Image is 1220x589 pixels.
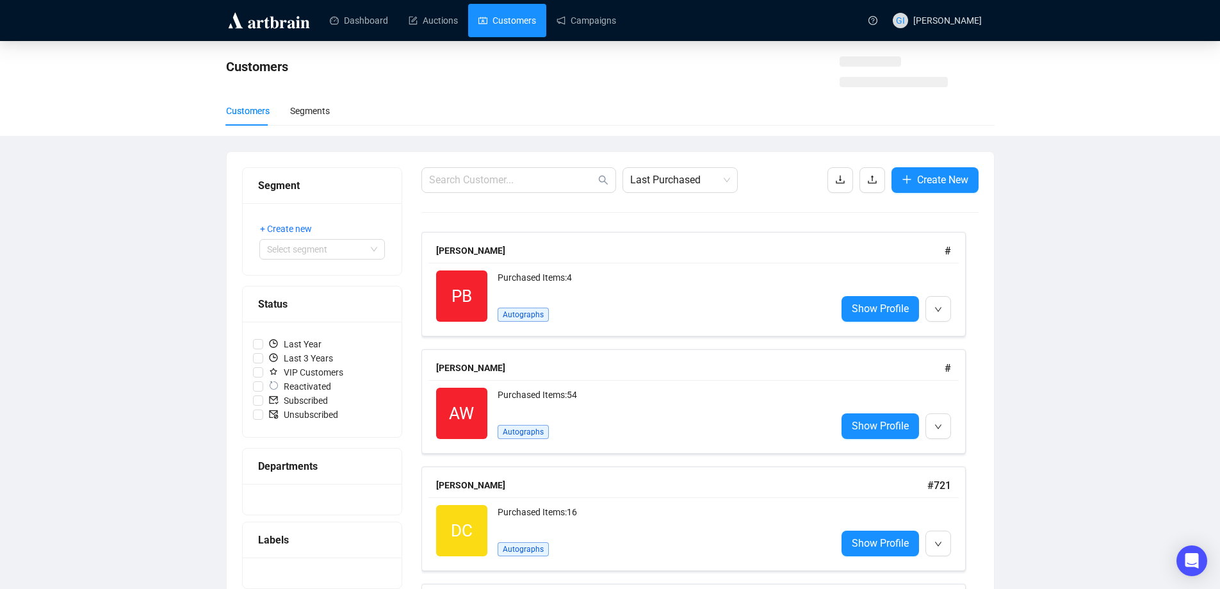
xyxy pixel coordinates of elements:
span: GI [896,13,905,28]
span: Subscribed [263,394,333,408]
span: Autographs [498,542,549,556]
span: AW [449,401,474,427]
div: Customers [226,104,270,118]
div: [PERSON_NAME] [436,244,945,258]
span: Customers [226,59,288,74]
a: [PERSON_NAME]#AWPurchased Items:54AutographsShow Profile [421,349,979,454]
span: down [934,540,942,548]
span: Reactivated [263,379,336,394]
span: download [835,174,845,185]
a: [PERSON_NAME]#PBPurchased Items:4AutographsShow Profile [421,232,979,336]
div: Segments [290,104,330,118]
a: Show Profile [842,531,919,556]
span: upload [867,174,877,185]
button: Create New [891,167,979,193]
span: plus [902,174,912,185]
span: # [945,245,951,257]
div: Segment [258,178,386,194]
span: down [934,423,942,431]
button: + Create new [259,219,322,239]
div: Purchased Items: 4 [498,270,826,296]
div: [PERSON_NAME] [436,361,945,375]
span: Autographs [498,425,549,439]
a: Auctions [409,4,458,37]
span: Last 3 Years [263,351,338,365]
span: PB [451,283,472,310]
div: Purchased Items: 54 [498,388,826,413]
span: Show Profile [852,535,909,551]
span: Show Profile [852,301,909,317]
span: Last Purchased [630,168,730,192]
span: [PERSON_NAME] [913,15,982,26]
a: Show Profile [842,413,919,439]
span: Autographs [498,308,549,322]
span: question-circle [868,16,877,25]
span: # 721 [927,479,951,492]
a: Show Profile [842,296,919,322]
span: Unsubscribed [263,408,343,422]
div: Purchased Items: 16 [498,505,826,531]
span: VIP Customers [263,365,348,379]
img: logo [226,10,312,31]
div: Departments [258,458,386,474]
span: + Create new [260,222,312,236]
div: [PERSON_NAME] [436,478,927,492]
span: down [934,306,942,313]
span: Create New [917,172,968,188]
span: Show Profile [852,418,909,434]
div: Status [258,296,386,312]
a: [PERSON_NAME]#721DCPurchased Items:16AutographsShow Profile [421,467,979,571]
span: search [598,175,608,185]
span: Last Year [263,337,327,351]
a: Dashboard [330,4,388,37]
span: # [945,362,951,374]
input: Search Customer... [429,172,596,188]
div: Labels [258,532,386,548]
a: Customers [478,4,536,37]
a: Campaigns [557,4,616,37]
div: Open Intercom Messenger [1176,545,1207,576]
span: DC [451,518,473,544]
